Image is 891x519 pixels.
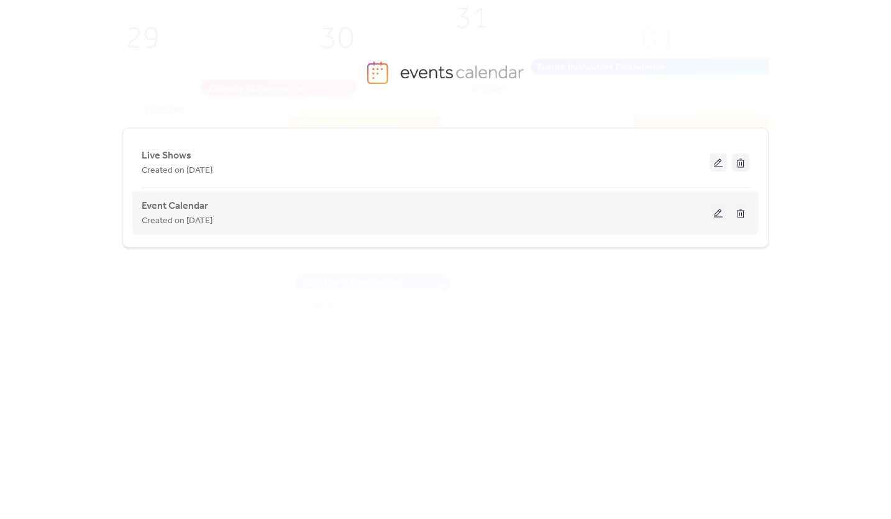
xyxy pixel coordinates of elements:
[142,203,208,209] a: Event Calendar
[142,152,191,159] a: Live Shows
[142,199,208,214] span: Event Calendar
[142,149,191,163] span: Live Shows
[142,214,212,229] span: Created on [DATE]
[142,163,212,178] span: Created on [DATE]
